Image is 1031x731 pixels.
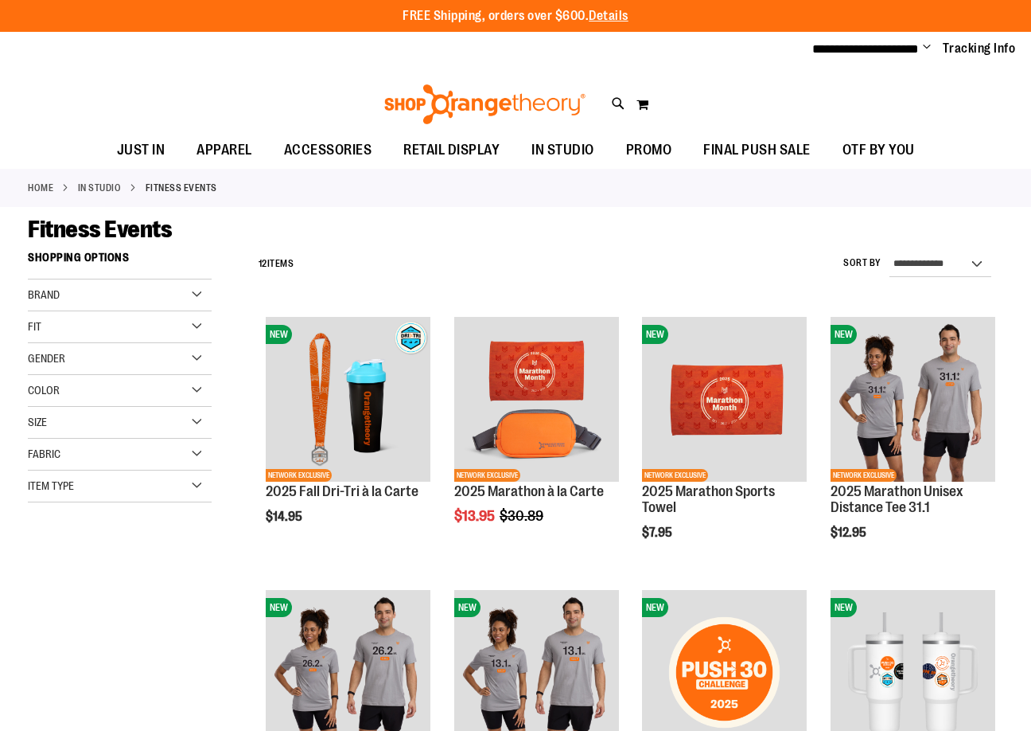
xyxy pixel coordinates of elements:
span: Gender [28,352,65,365]
span: NEW [831,325,857,344]
img: 2025 Fall Dri-Tri à la Carte [266,317,430,482]
span: Fitness Events [28,216,172,243]
span: Item Type [28,479,74,492]
a: IN STUDIO [515,132,610,168]
span: APPAREL [196,132,252,168]
p: FREE Shipping, orders over $600. [403,7,628,25]
div: product [446,309,627,565]
span: Color [28,384,60,397]
span: Fabric [28,448,60,460]
span: FINAL PUSH SALE [703,132,811,168]
a: Home [28,181,53,195]
span: NEW [642,598,668,617]
span: $30.89 [500,508,546,524]
label: Sort By [843,256,881,270]
a: 2025 Fall Dri-Tri à la Carte [266,483,418,499]
span: IN STUDIO [531,132,594,168]
a: OTF BY YOU [827,132,931,169]
span: Fit [28,320,41,333]
a: APPAREL [181,132,268,169]
span: ACCESSORIES [284,132,372,168]
a: PROMO [610,132,688,169]
span: NEW [454,598,480,617]
span: NEW [266,325,292,344]
span: $14.95 [266,510,305,524]
img: 2025 Marathon Sports Towel [642,317,807,482]
a: 2025 Marathon Unisex Distance Tee 31.1 [831,483,963,515]
div: product [823,309,1003,580]
div: product [634,309,815,580]
span: NETWORK EXCLUSIVE [642,469,708,482]
span: Brand [28,288,60,301]
a: FINAL PUSH SALE [687,132,827,169]
a: 2025 Fall Dri-Tri à la CarteNEWNETWORK EXCLUSIVE [266,317,430,484]
span: $13.95 [454,508,497,524]
a: 2025 Marathon Sports Towel [642,483,775,515]
img: 2025 Marathon à la Carte [454,317,619,482]
span: 12 [259,258,267,269]
div: product [258,309,438,565]
img: Shop Orangetheory [382,84,588,124]
a: 2025 Marathon à la CarteNETWORK EXCLUSIVE [454,317,619,484]
span: NEW [831,598,857,617]
a: 2025 Marathon Sports TowelNEWNETWORK EXCLUSIVE [642,317,807,484]
span: JUST IN [117,132,165,168]
span: OTF BY YOU [842,132,915,168]
span: NETWORK EXCLUSIVE [266,469,332,482]
a: 2025 Marathon à la Carte [454,483,604,499]
a: Tracking Info [943,40,1016,57]
span: Size [28,416,47,428]
a: JUST IN [101,132,181,169]
span: $7.95 [642,526,675,540]
a: 2025 Marathon Unisex Distance Tee 31.1NEWNETWORK EXCLUSIVE [831,317,995,484]
a: IN STUDIO [78,181,122,195]
span: PROMO [626,132,672,168]
strong: Fitness Events [146,181,217,195]
span: RETAIL DISPLAY [403,132,500,168]
span: NETWORK EXCLUSIVE [831,469,897,482]
a: ACCESSORIES [268,132,388,169]
img: 2025 Marathon Unisex Distance Tee 31.1 [831,317,995,482]
h2: Items [259,252,294,276]
a: RETAIL DISPLAY [387,132,515,169]
strong: Shopping Options [28,244,212,279]
span: NETWORK EXCLUSIVE [454,469,520,482]
span: NEW [266,598,292,617]
span: $12.95 [831,526,869,540]
button: Account menu [923,41,931,57]
a: Details [589,9,628,23]
span: NEW [642,325,668,344]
